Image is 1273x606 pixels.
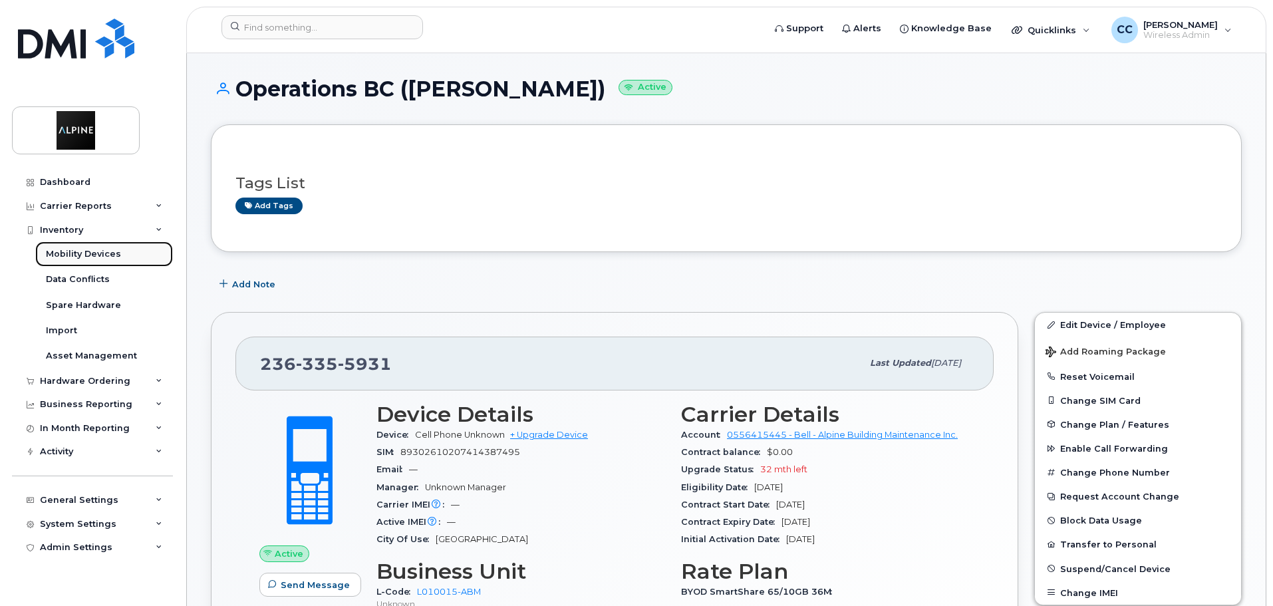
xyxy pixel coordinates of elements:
[296,354,338,374] span: 335
[754,482,783,492] span: [DATE]
[681,430,727,440] span: Account
[235,175,1217,192] h3: Tags List
[376,534,436,544] span: City Of Use
[781,517,810,527] span: [DATE]
[1060,563,1171,573] span: Suspend/Cancel Device
[760,464,807,474] span: 32 mth left
[1035,484,1241,508] button: Request Account Change
[436,534,528,544] span: [GEOGRAPHIC_DATA]
[1060,444,1168,454] span: Enable Call Forwarding
[376,464,409,474] span: Email
[338,354,392,374] span: 5931
[619,80,672,95] small: Active
[681,447,767,457] span: Contract balance
[417,587,481,597] a: L010015-ABM
[776,500,805,510] span: [DATE]
[451,500,460,510] span: —
[681,587,839,597] span: BYOD SmartShare 65/10GB 36M
[681,464,760,474] span: Upgrade Status
[376,482,425,492] span: Manager
[1035,412,1241,436] button: Change Plan / Features
[376,517,447,527] span: Active IMEI
[376,559,665,583] h3: Business Unit
[1035,508,1241,532] button: Block Data Usage
[415,430,505,440] span: Cell Phone Unknown
[681,534,786,544] span: Initial Activation Date
[681,559,970,583] h3: Rate Plan
[235,198,303,214] a: Add tags
[681,517,781,527] span: Contract Expiry Date
[260,354,392,374] span: 236
[1060,419,1169,429] span: Change Plan / Features
[767,447,793,457] span: $0.00
[376,447,400,457] span: SIM
[1035,436,1241,460] button: Enable Call Forwarding
[1035,532,1241,556] button: Transfer to Personal
[1035,581,1241,605] button: Change IMEI
[1035,337,1241,365] button: Add Roaming Package
[681,500,776,510] span: Contract Start Date
[786,534,815,544] span: [DATE]
[1035,460,1241,484] button: Change Phone Number
[400,447,520,457] span: 89302610207414387495
[727,430,958,440] a: 0556415445 - Bell - Alpine Building Maintenance Inc.
[681,402,970,426] h3: Carrier Details
[447,517,456,527] span: —
[275,547,303,560] span: Active
[1035,365,1241,388] button: Reset Voicemail
[211,77,1242,100] h1: Operations BC ([PERSON_NAME])
[281,579,350,591] span: Send Message
[259,573,361,597] button: Send Message
[376,500,451,510] span: Carrier IMEI
[870,358,931,368] span: Last updated
[211,272,287,296] button: Add Note
[510,430,588,440] a: + Upgrade Device
[1035,313,1241,337] a: Edit Device / Employee
[425,482,506,492] span: Unknown Manager
[931,358,961,368] span: [DATE]
[1046,347,1166,359] span: Add Roaming Package
[1035,388,1241,412] button: Change SIM Card
[409,464,418,474] span: —
[376,587,417,597] span: L-Code
[376,430,415,440] span: Device
[1035,557,1241,581] button: Suspend/Cancel Device
[232,278,275,291] span: Add Note
[681,482,754,492] span: Eligibility Date
[376,402,665,426] h3: Device Details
